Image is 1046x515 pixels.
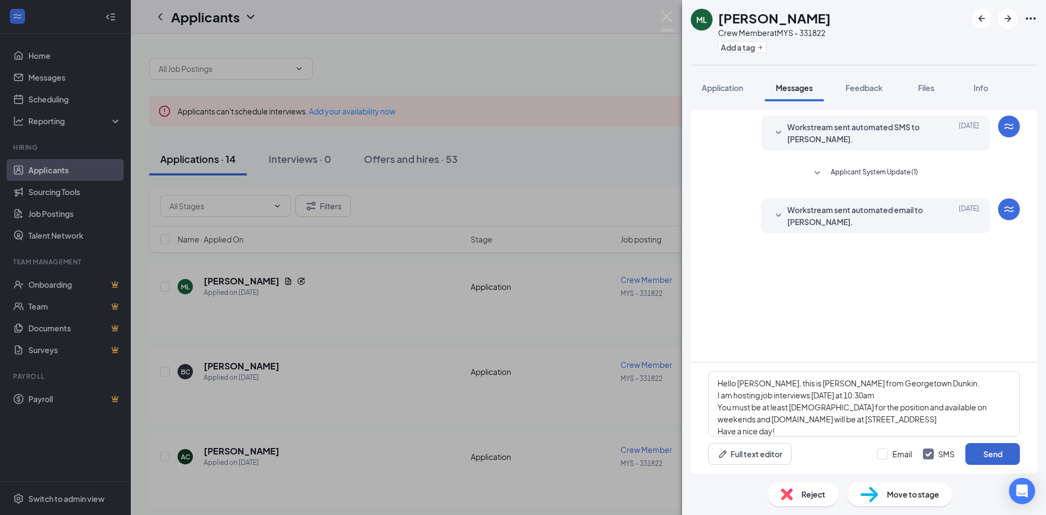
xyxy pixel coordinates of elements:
[975,12,988,25] svg: ArrowLeftNew
[717,449,728,459] svg: Pen
[718,41,767,53] button: PlusAdd a tag
[696,14,707,25] div: ML
[708,443,792,465] button: Full text editorPen
[1002,203,1015,216] svg: WorkstreamLogo
[918,83,934,93] span: Files
[1024,12,1037,25] svg: Ellipses
[1002,120,1015,133] svg: WorkstreamLogo
[998,9,1018,28] button: ArrowRight
[801,488,825,500] span: Reject
[757,44,764,51] svg: Plus
[787,204,930,228] span: Workstream sent automated email to [PERSON_NAME].
[972,9,992,28] button: ArrowLeftNew
[965,443,1020,465] button: Send
[718,9,831,27] h1: [PERSON_NAME]
[831,167,918,180] span: Applicant System Update (1)
[702,83,743,93] span: Application
[772,126,785,140] svg: SmallChevronDown
[846,83,883,93] span: Feedback
[974,83,988,93] span: Info
[959,204,979,228] span: [DATE]
[787,121,930,145] span: Workstream sent automated SMS to [PERSON_NAME].
[887,488,939,500] span: Move to stage
[776,83,813,93] span: Messages
[718,27,831,38] div: Crew Member at MYS - 331822
[959,121,979,145] span: [DATE]
[772,209,785,222] svg: SmallChevronDown
[811,167,918,180] button: SmallChevronDownApplicant System Update (1)
[708,371,1020,437] textarea: Hello [PERSON_NAME], this is [PERSON_NAME] from Georgetown Dunkin. I am hosting job interviews [D...
[1001,12,1014,25] svg: ArrowRight
[1009,478,1035,504] div: Open Intercom Messenger
[811,167,824,180] svg: SmallChevronDown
